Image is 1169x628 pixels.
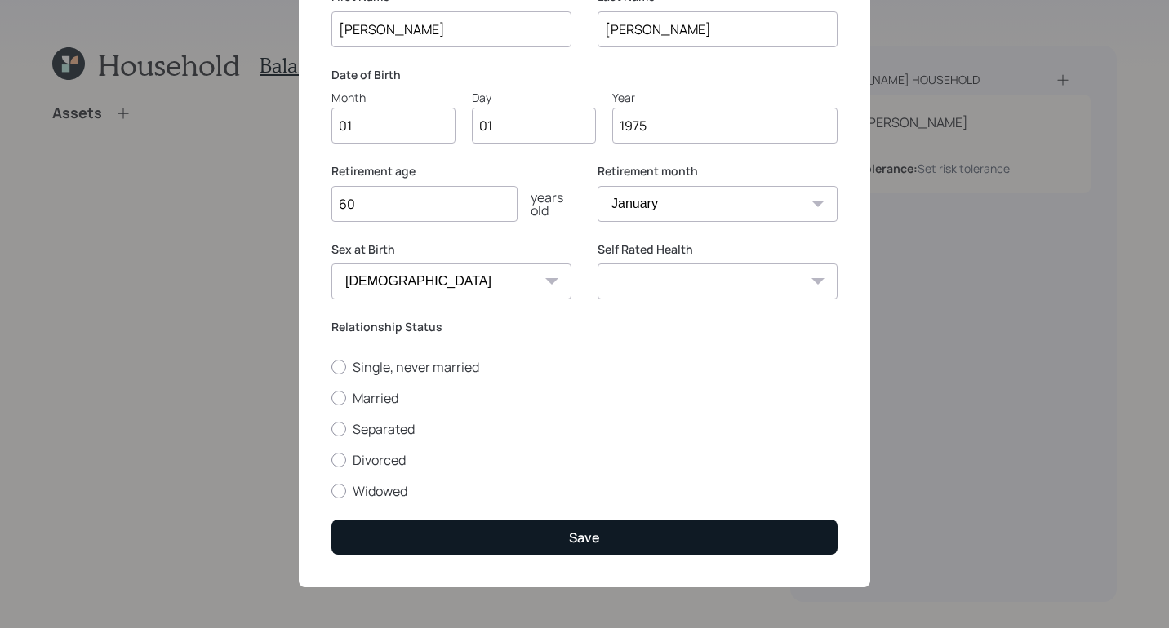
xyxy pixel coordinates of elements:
label: Retirement month [598,163,838,179]
input: Year [612,108,838,144]
label: Divorced [331,451,838,469]
div: years old [518,191,571,217]
label: Date of Birth [331,67,838,83]
label: Separated [331,420,838,438]
div: Month [331,89,456,106]
input: Month [331,108,456,144]
label: Single, never married [331,358,838,376]
label: Relationship Status [331,319,838,335]
input: Day [472,108,596,144]
div: Year [612,89,838,106]
div: Save [569,528,600,546]
label: Retirement age [331,163,571,179]
label: Widowed [331,482,838,500]
button: Save [331,520,838,555]
label: Married [331,389,838,407]
label: Self Rated Health [598,241,838,258]
div: Day [472,89,596,106]
label: Sex at Birth [331,241,571,258]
